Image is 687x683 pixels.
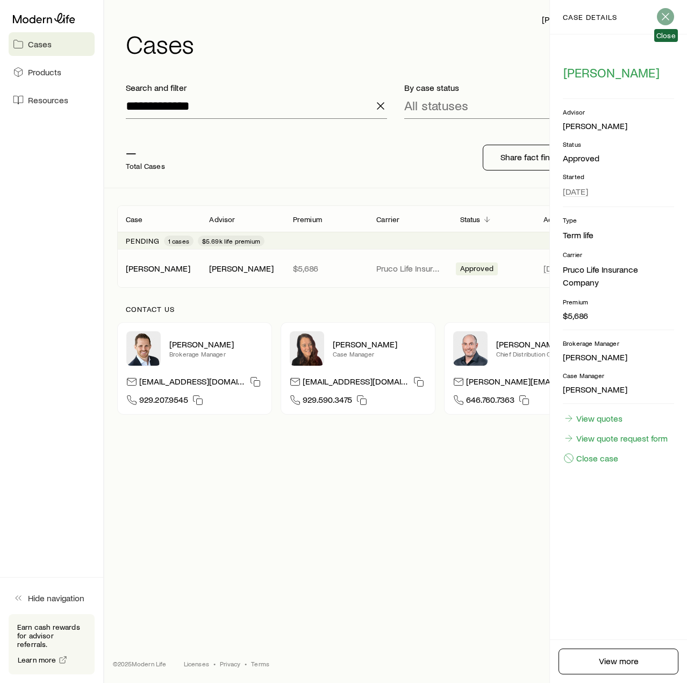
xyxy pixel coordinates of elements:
span: [DATE] [563,186,588,197]
p: Case Manager [563,371,674,380]
span: Learn more [18,656,56,664]
p: case details [563,13,617,22]
div: [PERSON_NAME] [563,120,627,132]
span: Resources [28,95,68,105]
p: Started [563,172,674,181]
a: Privacy [220,659,240,668]
span: Close [656,31,676,40]
p: Carrier [376,215,399,224]
p: $5,686 [293,263,359,274]
span: • [245,659,247,668]
p: Brokerage Manager [563,339,674,347]
p: © 2025 Modern Life [113,659,167,668]
p: Brokerage Manager [169,350,263,358]
span: 929.207.9545 [139,394,188,409]
span: [DATE] [543,263,569,274]
p: Status [460,215,481,224]
button: Hide navigation [9,586,95,610]
p: Contact us [126,305,665,314]
span: 929.590.3475 [303,394,352,409]
p: [PERSON_NAME] [542,14,619,25]
li: Term life [563,229,674,241]
a: Cases [9,32,95,56]
a: Products [9,60,95,84]
p: Carrier [563,250,674,259]
span: Cases [28,39,52,49]
p: Pending [126,237,160,245]
p: Pruco Life Insurance Company [376,263,442,274]
img: Abby McGuigan [290,331,324,366]
a: View quotes [563,412,623,424]
span: Hide navigation [28,593,84,603]
p: By case status [404,82,665,93]
p: [PERSON_NAME][EMAIL_ADDRESS][DOMAIN_NAME] [466,376,572,390]
div: [PERSON_NAME] [209,263,274,274]
button: [PERSON_NAME] [563,65,660,81]
li: Pruco Life Insurance Company [563,263,674,289]
a: View quote request form [563,432,668,444]
div: [PERSON_NAME] [126,263,190,274]
span: 1 cases [168,237,189,245]
p: Case [126,215,143,224]
p: [PERSON_NAME] [496,339,590,350]
p: Advisor [563,108,674,116]
p: Case Manager [333,350,426,358]
p: Status [563,140,674,148]
span: [PERSON_NAME] [563,65,660,80]
p: Search and filter [126,82,387,93]
p: [EMAIL_ADDRESS][DOMAIN_NAME] [139,376,246,390]
p: Advisor [209,215,235,224]
img: Nick Weiler [126,331,161,366]
span: • [213,659,216,668]
p: All statuses [404,98,468,113]
a: Terms [251,659,269,668]
p: Added [543,215,566,224]
p: Premium [293,215,322,224]
span: $5.69k life premium [202,237,260,245]
p: Type [563,216,674,224]
p: Total Cases [126,162,165,170]
p: $5,686 [563,310,674,321]
div: Earn cash rewards for advisor referrals.Learn more [9,614,95,674]
p: Approved [563,153,674,163]
img: Dan Pierson [453,331,488,366]
p: Earn cash rewards for advisor referrals. [17,623,86,649]
p: [PERSON_NAME] [333,339,426,350]
div: Client cases [117,205,674,288]
span: Approved [460,264,493,275]
p: Share fact finder [500,152,562,162]
a: Resources [9,88,95,112]
p: — [126,145,165,160]
p: Premium [563,297,674,306]
span: 646.760.7363 [466,394,514,409]
h1: Cases [126,31,674,56]
p: [PERSON_NAME] [563,352,674,362]
a: Licenses [184,659,209,668]
p: [EMAIL_ADDRESS][DOMAIN_NAME] [303,376,409,390]
p: [PERSON_NAME] [169,339,263,350]
a: View more [559,649,678,674]
p: [PERSON_NAME] [563,384,674,395]
button: Share fact finder [483,145,580,170]
button: [PERSON_NAME] [541,13,620,26]
a: [PERSON_NAME] [126,263,190,273]
button: Close case [563,452,619,464]
span: Products [28,67,61,77]
p: Chief Distribution Officer [496,350,590,358]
